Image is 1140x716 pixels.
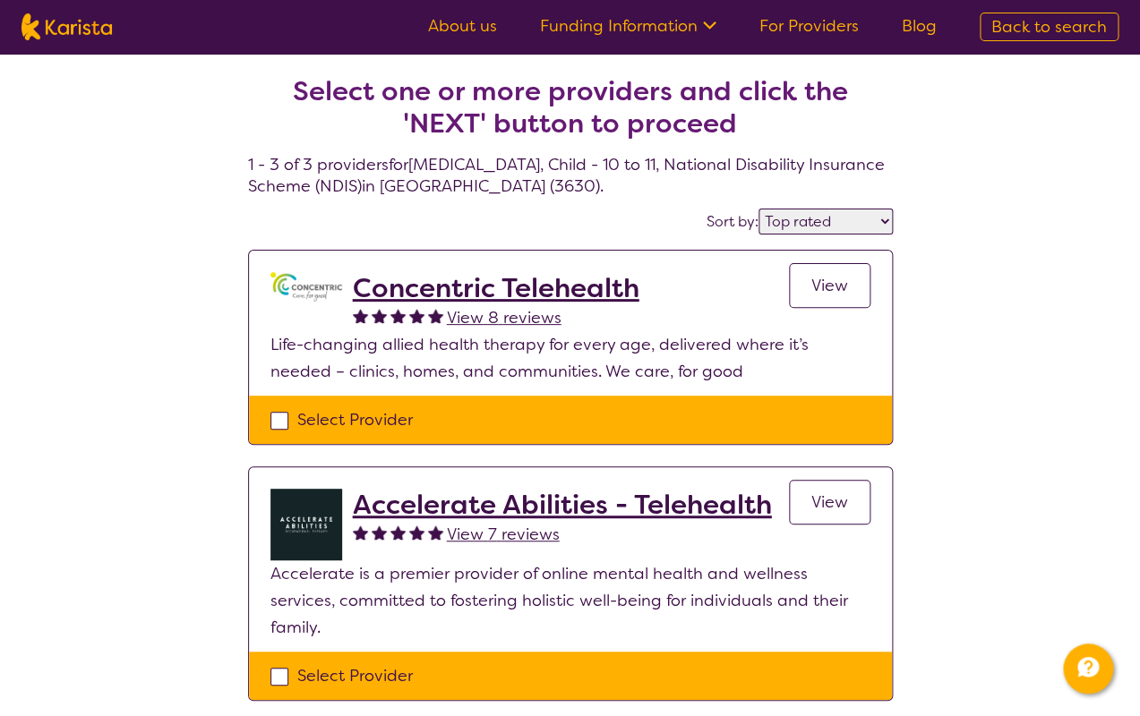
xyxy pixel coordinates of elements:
a: Concentric Telehealth [353,272,639,304]
a: For Providers [759,15,859,37]
img: fullstar [390,524,406,540]
img: Karista logo [21,13,112,40]
h2: Select one or more providers and click the 'NEXT' button to proceed [270,75,871,140]
img: fullstar [390,308,406,323]
a: View 7 reviews [447,521,560,548]
img: fullstar [428,308,443,323]
a: About us [428,15,497,37]
span: View 7 reviews [447,524,560,545]
label: Sort by: [707,212,759,231]
span: Back to search [991,16,1107,38]
a: View [789,480,870,524]
h4: 1 - 3 of 3 providers for [MEDICAL_DATA] , Child - 10 to 11 , National Disability Insurance Scheme... [248,32,893,197]
a: View 8 reviews [447,304,561,331]
span: View [811,491,848,513]
span: View 8 reviews [447,307,561,328]
img: gbybpnyn6u9ix5kguem6.png [270,272,342,302]
p: Life-changing allied health therapy for every age, delivered where it’s needed – clinics, homes, ... [270,331,870,385]
a: Accelerate Abilities - Telehealth [353,489,772,521]
a: View [789,263,870,308]
img: fullstar [428,524,443,540]
img: byb1jkvtmcu0ftjdkjvo.png [270,489,342,560]
img: fullstar [409,524,424,540]
img: fullstar [353,308,368,323]
img: fullstar [409,308,424,323]
a: Blog [902,15,937,37]
img: fullstar [372,308,387,323]
a: Funding Information [540,15,716,37]
button: Channel Menu [1063,644,1113,694]
p: Accelerate is a premier provider of online mental health and wellness services, committed to fost... [270,560,870,641]
a: Back to search [980,13,1119,41]
img: fullstar [353,524,368,540]
span: View [811,275,848,296]
img: fullstar [372,524,387,540]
